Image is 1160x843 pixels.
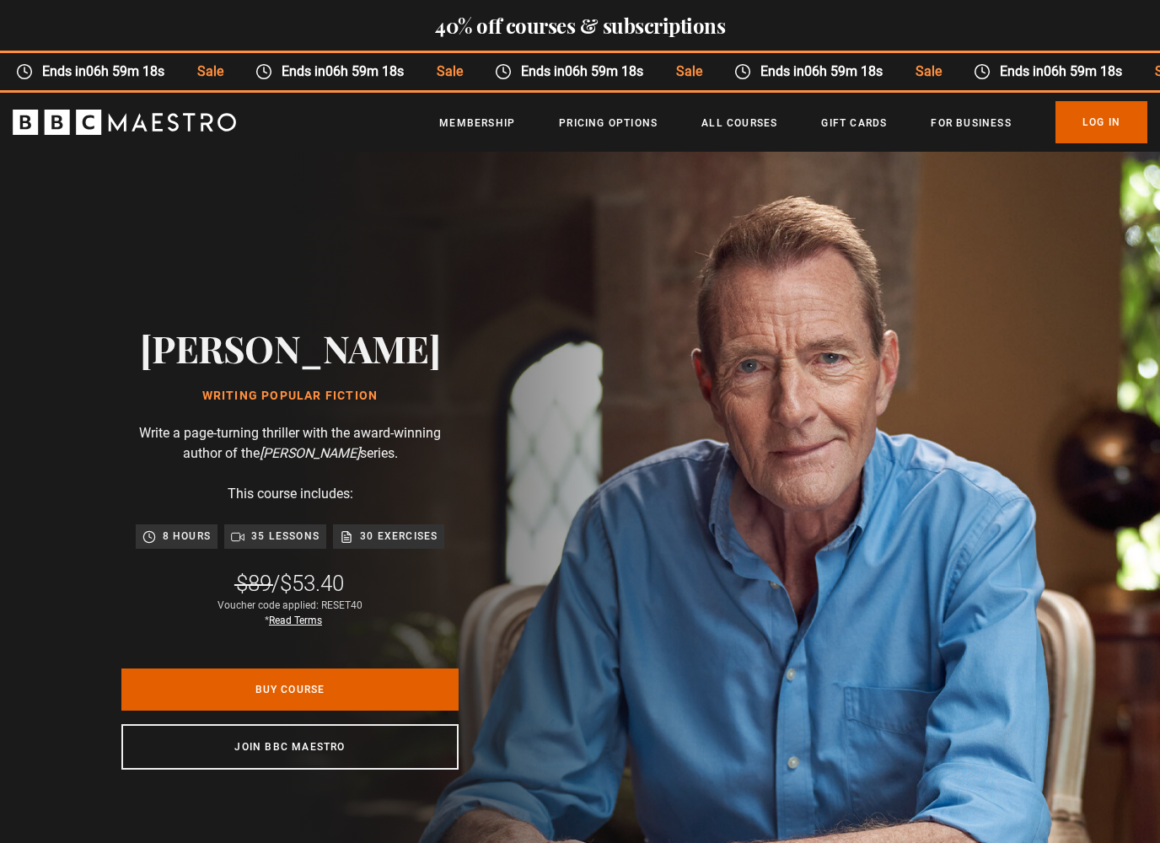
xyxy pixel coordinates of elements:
span: Sale [875,62,933,82]
span: $89 [236,571,271,596]
time: 06h 59m 18s [302,63,380,79]
a: Read Terms [269,615,322,626]
p: 30 exercises [360,528,438,545]
a: Membership [439,115,515,132]
a: Gift Cards [821,115,887,132]
span: Ends in [9,62,157,82]
a: For business [931,115,1011,132]
span: Ends in [967,62,1114,82]
p: This course includes: [228,484,353,504]
a: Pricing Options [559,115,658,132]
h1: Writing Popular Fiction [140,389,441,403]
span: Ends in [249,62,396,82]
a: Log In [1055,101,1147,143]
span: Ends in [488,62,636,82]
div: Voucher code applied: RESET40 [217,598,362,628]
span: Ends in [728,62,875,82]
div: / [236,569,344,598]
nav: Primary [439,101,1147,143]
time: 06h 59m 18s [1020,63,1098,79]
time: 06h 59m 18s [541,63,620,79]
a: All Courses [701,115,777,132]
i: [PERSON_NAME] [260,445,360,461]
p: Write a page-turning thriller with the award-winning author of the series. [121,423,459,464]
span: $53.40 [280,571,344,596]
span: Sale [636,62,694,82]
h2: [PERSON_NAME] [140,326,441,369]
time: 06h 59m 18s [781,63,859,79]
p: 8 hours [163,528,211,545]
a: Buy Course [121,668,459,711]
span: Sale [396,62,454,82]
p: 35 lessons [251,528,320,545]
time: 06h 59m 18s [62,63,141,79]
a: Join BBC Maestro [121,724,459,770]
svg: BBC Maestro [13,110,236,135]
span: Sale [157,62,215,82]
